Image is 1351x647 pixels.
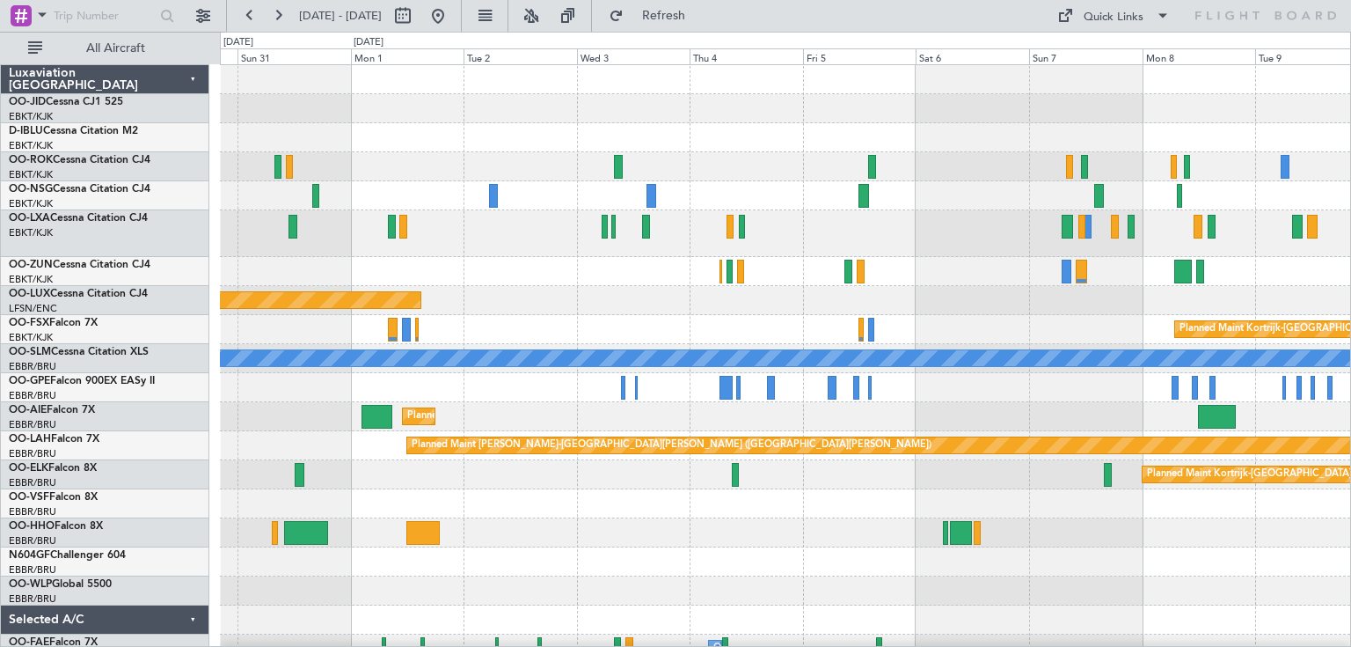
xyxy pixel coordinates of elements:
[9,360,56,373] a: EBBR/BRU
[9,521,55,532] span: OO-HHO
[9,126,43,136] span: D-IBLU
[9,563,56,577] a: EBBR/BRU
[46,42,186,55] span: All Aircraft
[9,579,112,590] a: OO-WLPGlobal 5500
[54,3,155,29] input: Trip Number
[9,139,53,152] a: EBKT/KJK
[9,376,155,386] a: OO-GPEFalcon 900EX EASy II
[916,48,1029,64] div: Sat 6
[9,260,150,270] a: OO-ZUNCessna Citation CJ4
[9,389,56,402] a: EBBR/BRU
[9,273,53,286] a: EBKT/KJK
[19,34,191,62] button: All Aircraft
[9,331,53,344] a: EBKT/KJK
[9,197,53,210] a: EBKT/KJK
[577,48,690,64] div: Wed 3
[9,260,53,270] span: OO-ZUN
[9,168,53,181] a: EBKT/KJK
[9,318,49,328] span: OO-FSX
[9,97,46,107] span: OO-JID
[464,48,577,64] div: Tue 2
[1048,2,1179,30] button: Quick Links
[9,592,56,606] a: EBBR/BRU
[412,432,931,459] div: Planned Maint [PERSON_NAME]-[GEOGRAPHIC_DATA][PERSON_NAME] ([GEOGRAPHIC_DATA][PERSON_NAME])
[9,521,103,532] a: OO-HHOFalcon 8X
[9,347,51,357] span: OO-SLM
[1029,48,1143,64] div: Sun 7
[9,579,52,590] span: OO-WLP
[9,97,123,107] a: OO-JIDCessna CJ1 525
[351,48,464,64] div: Mon 1
[9,492,98,503] a: OO-VSFFalcon 8X
[627,10,701,22] span: Refresh
[9,302,57,315] a: LFSN/ENC
[1143,48,1256,64] div: Mon 8
[601,2,706,30] button: Refresh
[9,110,53,123] a: EBKT/KJK
[9,376,50,386] span: OO-GPE
[690,48,803,64] div: Thu 4
[9,347,149,357] a: OO-SLMCessna Citation XLS
[9,463,48,474] span: OO-ELK
[223,35,253,50] div: [DATE]
[9,405,95,415] a: OO-AIEFalcon 7X
[9,550,126,561] a: N604GFChallenger 604
[9,213,50,224] span: OO-LXA
[9,126,138,136] a: D-IBLUCessna Citation M2
[299,8,382,24] span: [DATE] - [DATE]
[9,184,150,195] a: OO-NSGCessna Citation CJ4
[9,447,56,460] a: EBBR/BRU
[803,48,916,64] div: Fri 5
[9,155,150,165] a: OO-ROKCessna Citation CJ4
[9,418,56,431] a: EBBR/BRU
[9,184,53,195] span: OO-NSG
[9,534,56,548] a: EBBR/BRU
[9,505,56,518] a: EBBR/BRU
[9,405,47,415] span: OO-AIE
[407,403,684,430] div: Planned Maint [GEOGRAPHIC_DATA] ([GEOGRAPHIC_DATA])
[9,289,148,299] a: OO-LUXCessna Citation CJ4
[9,463,97,474] a: OO-ELKFalcon 8X
[9,434,99,445] a: OO-LAHFalcon 7X
[9,434,51,445] span: OO-LAH
[237,48,351,64] div: Sun 31
[9,226,53,239] a: EBKT/KJK
[9,289,50,299] span: OO-LUX
[9,550,50,561] span: N604GF
[9,492,49,503] span: OO-VSF
[1084,9,1143,26] div: Quick Links
[9,213,148,224] a: OO-LXACessna Citation CJ4
[9,476,56,489] a: EBBR/BRU
[354,35,383,50] div: [DATE]
[9,155,53,165] span: OO-ROK
[9,318,98,328] a: OO-FSXFalcon 7X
